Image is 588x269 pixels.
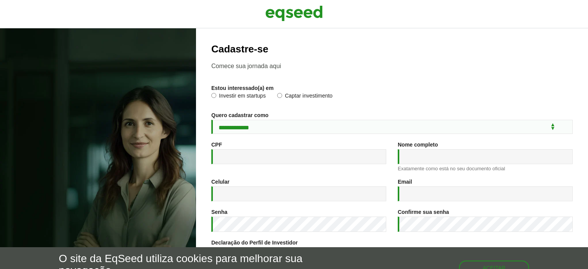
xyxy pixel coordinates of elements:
label: Quero cadastrar como [211,112,268,118]
label: Confirme sua senha [398,209,449,215]
h2: Cadastre-se [211,44,573,55]
input: Captar investimento [277,93,282,98]
input: Investir em startups [211,93,216,98]
img: EqSeed Logo [265,4,323,23]
label: Email [398,179,412,184]
label: Senha [211,209,227,215]
label: Investir em startups [211,93,266,101]
div: Exatamente como está no seu documento oficial [398,166,573,171]
label: Captar investimento [277,93,333,101]
label: Nome completo [398,142,438,147]
p: Comece sua jornada aqui [211,62,573,70]
label: Celular [211,179,229,184]
label: Declaração do Perfil de Investidor [211,240,298,245]
label: Estou interessado(a) em [211,85,274,91]
label: CPF [211,142,222,147]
